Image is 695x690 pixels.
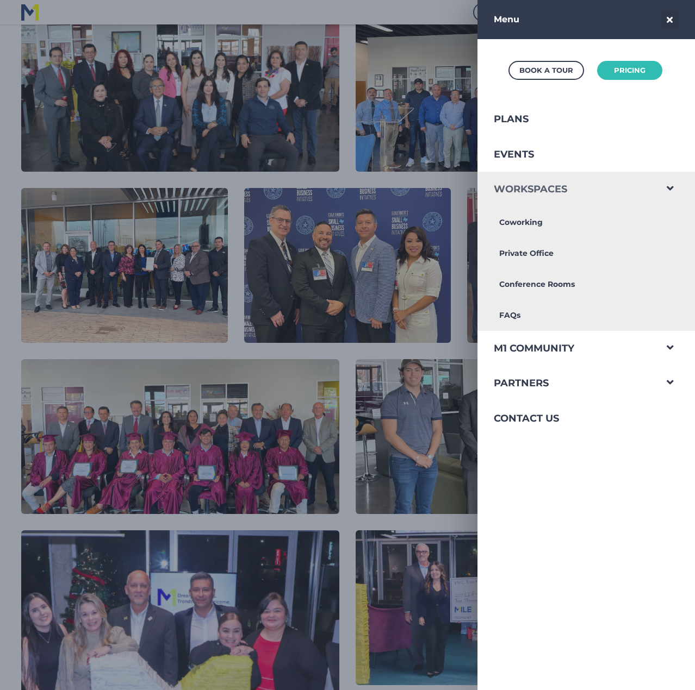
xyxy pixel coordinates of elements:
a: Coworking [477,207,656,238]
a: Pricing [597,61,662,80]
a: Conference Rooms [477,269,656,300]
a: Plans [477,102,656,137]
a: Contact Us [477,401,656,436]
strong: Menu [494,14,519,24]
div: Navigation Menu [477,102,695,436]
a: FAQs [477,300,656,331]
a: M1 Community [477,331,656,366]
div: Book a Tour [519,64,573,77]
a: Events [477,137,656,172]
a: Workspaces [477,172,656,207]
a: Book a Tour [508,61,584,80]
a: Partners [477,366,656,401]
a: Private Office [477,238,656,269]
